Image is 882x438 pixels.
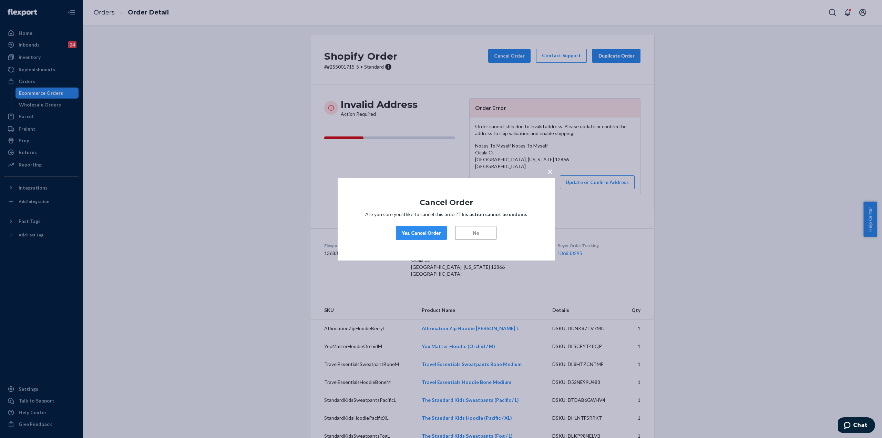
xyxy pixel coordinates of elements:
button: No [455,226,496,240]
span: × [547,165,553,177]
div: Yes, Cancel Order [402,230,441,236]
button: Yes, Cancel Order [396,226,447,240]
iframe: Opens a widget where you can chat to one of our agents [838,417,875,435]
p: Are you sure you’d like to cancel this order? [358,211,534,218]
strong: This action cannot be undone. [458,211,527,217]
h1: Cancel Order [358,198,534,206]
